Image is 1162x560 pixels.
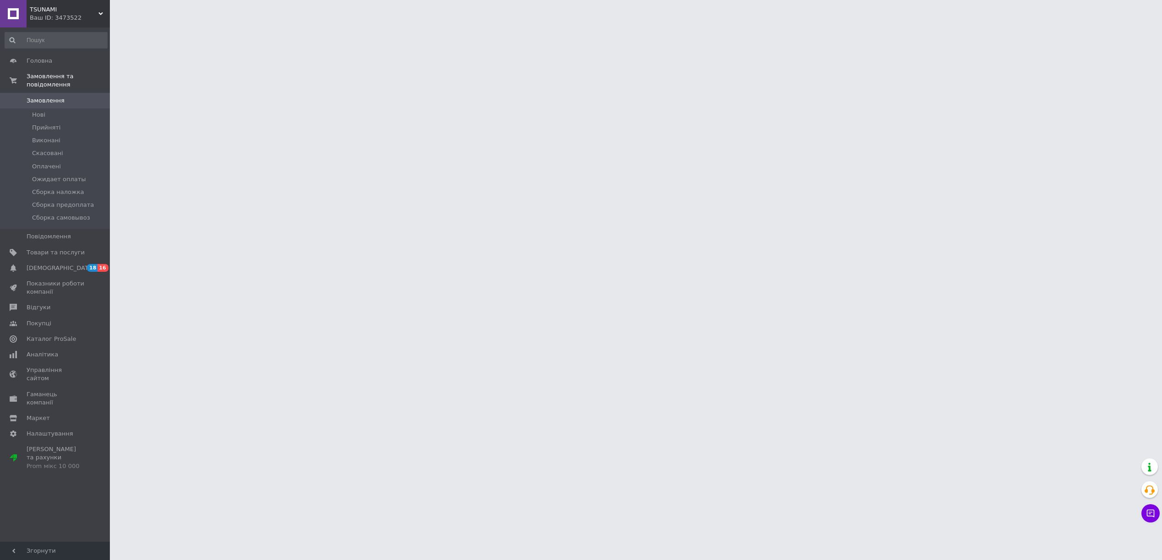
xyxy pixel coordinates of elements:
span: Сборка предоплата [32,201,94,209]
div: Ваш ID: 3473522 [30,14,110,22]
span: Замовлення [27,97,65,105]
span: Каталог ProSale [27,335,76,343]
span: Сборка самовывоз [32,214,90,222]
span: Прийняті [32,124,60,132]
span: Показники роботи компанії [27,280,85,296]
span: 16 [98,264,108,272]
span: [DEMOGRAPHIC_DATA] [27,264,94,272]
span: Відгуки [27,303,50,312]
span: Головна [27,57,52,65]
span: Покупці [27,319,51,328]
button: Чат з покупцем [1141,504,1160,522]
span: Сборка наложка [32,188,84,196]
span: Виконані [32,136,60,145]
span: Ожидает оплаты [32,175,86,183]
span: Скасовані [32,149,63,157]
span: Гаманець компанії [27,390,85,407]
span: Замовлення та повідомлення [27,72,110,89]
span: Товари та послуги [27,248,85,257]
span: Нові [32,111,45,119]
div: Prom мікс 10 000 [27,462,85,470]
span: [PERSON_NAME] та рахунки [27,445,85,470]
span: Налаштування [27,430,73,438]
span: Оплачені [32,162,61,171]
span: Повідомлення [27,232,71,241]
span: Аналітика [27,350,58,359]
span: Управління сайтом [27,366,85,382]
span: Маркет [27,414,50,422]
span: TSUNAMI [30,5,98,14]
span: 18 [87,264,98,272]
input: Пошук [5,32,108,48]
